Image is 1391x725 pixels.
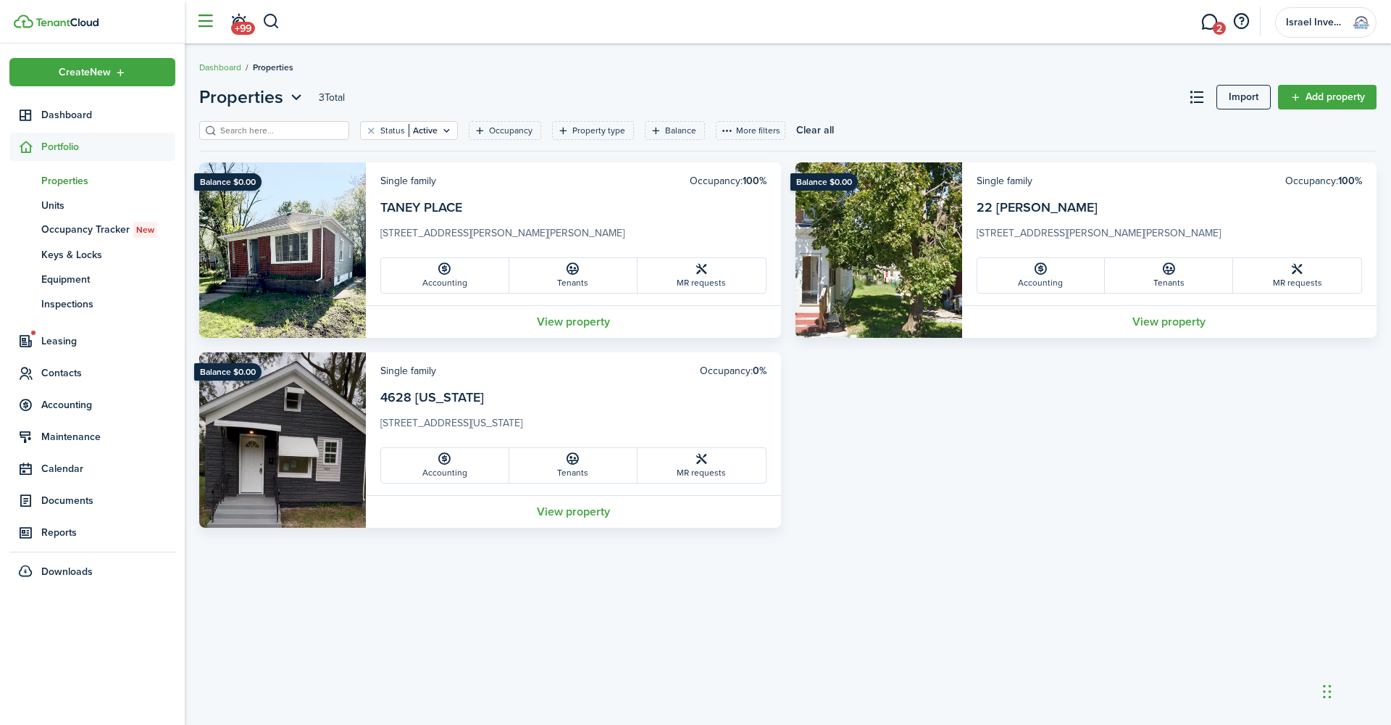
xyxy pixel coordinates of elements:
[9,193,175,217] a: Units
[253,61,293,74] span: Properties
[380,225,766,249] card-description: [STREET_ADDRESS][PERSON_NAME][PERSON_NAME]
[1350,11,1373,34] img: Israel Investment Properties LLC.
[1105,258,1233,293] a: Tenants
[977,225,1363,249] card-description: [STREET_ADDRESS][PERSON_NAME][PERSON_NAME]
[41,272,175,287] span: Equipment
[552,121,634,140] filter-tag: Open filter
[638,448,766,483] a: MR requests
[41,107,175,123] span: Dashboard
[199,84,306,110] button: Properties
[194,363,262,381] ribbon: Balance $0.00
[9,101,175,129] a: Dashboard
[199,84,283,110] span: Properties
[381,258,509,293] a: Accounting
[1319,655,1391,725] iframe: Chat Widget
[199,352,366,528] img: Property avatar
[690,173,766,188] card-header-right: Occupancy:
[225,4,252,41] a: Notifications
[35,18,99,27] img: TenantCloud
[41,564,93,579] span: Downloads
[217,124,344,138] input: Search here...
[41,222,175,238] span: Occupancy Tracker
[191,8,219,36] button: Open sidebar
[41,247,175,262] span: Keys & Locks
[199,84,306,110] button: Open menu
[380,124,405,137] filter-tag-label: Status
[572,124,625,137] filter-tag-label: Property type
[366,495,781,528] a: View property
[1229,9,1253,34] button: Open resource center
[1216,85,1271,109] a: Import
[753,363,766,378] b: 0%
[1286,17,1344,28] span: Israel Investment Properties LLC.
[199,162,366,338] img: Property avatar
[638,258,766,293] a: MR requests
[1233,258,1361,293] a: MR requests
[41,429,175,444] span: Maintenance
[743,173,766,188] b: 100%
[14,14,33,28] img: TenantCloud
[380,198,462,217] a: TANEY PLACE
[1285,173,1362,188] card-header-right: Occupancy:
[977,173,1032,188] card-header-left: Single family
[977,258,1106,293] a: Accounting
[262,9,280,34] button: Search
[977,198,1098,217] a: 22 [PERSON_NAME]
[41,397,175,413] span: Accounting
[796,121,834,140] button: Clear all
[509,448,638,483] a: Tenants
[41,297,175,312] span: Inspections
[645,121,705,140] filter-tag: Open filter
[1278,85,1377,109] a: Add property
[380,363,436,378] card-header-left: Single family
[1213,22,1226,35] span: 2
[59,67,111,78] span: Create New
[409,124,438,137] filter-tag-value: Active
[136,223,154,236] span: New
[9,267,175,291] a: Equipment
[790,173,858,191] ribbon: Balance $0.00
[9,58,175,86] button: Open menu
[41,525,175,540] span: Reports
[9,242,175,267] a: Keys & Locks
[41,493,175,508] span: Documents
[1338,173,1362,188] b: 100%
[380,388,484,407] a: 4628 [US_STATE]
[469,121,541,140] filter-tag: Open filter
[365,125,377,136] button: Clear filter
[41,461,175,476] span: Calendar
[9,291,175,316] a: Inspections
[41,139,175,154] span: Portfolio
[194,173,262,191] ribbon: Balance $0.00
[962,305,1377,338] a: View property
[9,518,175,547] a: Reports
[319,90,345,105] header-page-total: 3 Total
[366,305,781,338] a: View property
[700,363,766,378] card-header-right: Occupancy:
[360,121,458,140] filter-tag: Open filter
[199,61,241,74] a: Dashboard
[795,162,962,338] img: Property avatar
[489,124,532,137] filter-tag-label: Occupancy
[665,124,696,137] filter-tag-label: Balance
[41,365,175,381] span: Contacts
[380,173,436,188] card-header-left: Single family
[41,173,175,188] span: Properties
[716,121,785,140] button: More filters
[509,258,638,293] a: Tenants
[9,217,175,242] a: Occupancy TrackerNew
[1195,4,1223,41] a: Messaging
[41,198,175,213] span: Units
[1323,670,1332,713] div: Drag
[381,448,509,483] a: Accounting
[9,168,175,193] a: Properties
[41,333,175,349] span: Leasing
[380,415,766,439] card-description: [STREET_ADDRESS][US_STATE]
[231,22,255,35] span: +99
